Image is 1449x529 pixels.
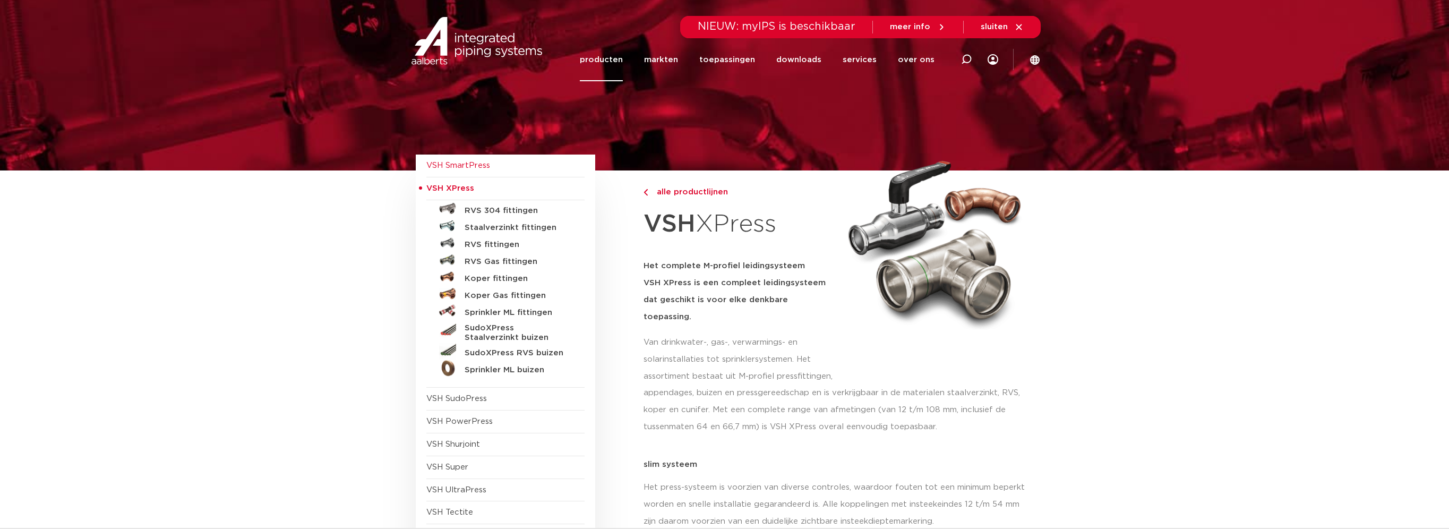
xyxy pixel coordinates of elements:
a: RVS 304 fittingen [426,200,585,217]
a: VSH SudoPress [426,395,487,403]
div: my IPS [988,38,998,81]
p: Van drinkwater-, gas-, verwarmings- en solarinstallaties tot sprinklersystemen. Het assortiment b... [644,334,836,385]
a: markten [644,38,678,81]
h5: RVS Gas fittingen [465,257,570,267]
a: Sprinkler ML fittingen [426,302,585,319]
a: services [843,38,877,81]
h5: Staalverzinkt fittingen [465,223,570,233]
h5: SudoXPress Staalverzinkt buizen [465,323,570,343]
h5: Sprinkler ML buizen [465,365,570,375]
a: toepassingen [699,38,755,81]
a: over ons [898,38,934,81]
a: VSH PowerPress [426,417,493,425]
span: sluiten [981,23,1008,31]
a: VSH SmartPress [426,161,490,169]
h5: RVS fittingen [465,240,570,250]
p: slim systeem [644,460,1034,468]
img: chevron-right.svg [644,189,648,196]
h5: Sprinkler ML fittingen [465,308,570,318]
a: Koper fittingen [426,268,585,285]
a: alle productlijnen [644,186,836,199]
a: Sprinkler ML buizen [426,360,585,377]
a: producten [580,38,623,81]
a: meer info [890,22,946,32]
a: VSH Super [426,463,468,471]
h5: Koper Gas fittingen [465,291,570,301]
nav: Menu [580,38,934,81]
h5: RVS 304 fittingen [465,206,570,216]
h5: Koper fittingen [465,274,570,284]
a: SudoXPress Staalverzinkt buizen [426,319,585,343]
h5: Het complete M-profiel leidingsysteem VSH XPress is een compleet leidingsysteem dat geschikt is v... [644,258,836,326]
a: SudoXPress RVS buizen [426,343,585,360]
a: RVS Gas fittingen [426,251,585,268]
a: VSH UltraPress [426,486,486,494]
a: VSH Shurjoint [426,440,480,448]
a: Koper Gas fittingen [426,285,585,302]
a: sluiten [981,22,1024,32]
a: VSH Tectite [426,508,473,516]
span: VSH XPress [426,184,474,192]
p: appendages, buizen en pressgereedschap en is verkrijgbaar in de materialen staalverzinkt, RVS, ko... [644,385,1034,436]
a: Staalverzinkt fittingen [426,217,585,234]
span: meer info [890,23,930,31]
h5: SudoXPress RVS buizen [465,348,570,358]
span: NIEUW: myIPS is beschikbaar [698,21,855,32]
a: downloads [776,38,821,81]
span: alle productlijnen [650,188,728,196]
a: RVS fittingen [426,234,585,251]
h1: XPress [644,204,836,245]
strong: VSH [644,212,696,236]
